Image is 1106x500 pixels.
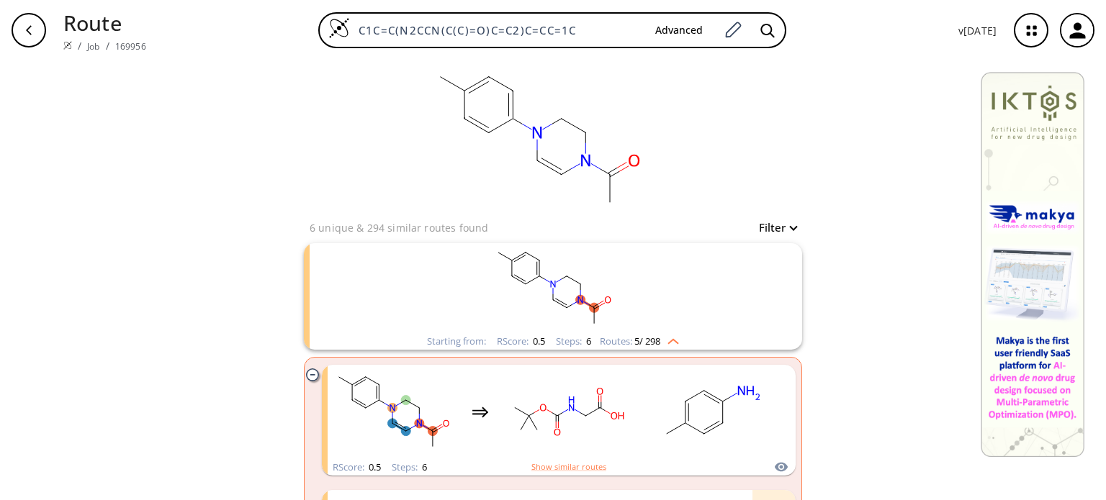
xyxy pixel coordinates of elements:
svg: COC(CCl)OC [791,367,921,457]
p: 6 unique & 294 similar routes found [310,220,488,235]
img: Logo Spaya [328,17,350,39]
span: 0.5 [531,335,545,347]
img: Banner [981,72,1084,457]
li: / [78,38,81,53]
button: Advanced [644,17,714,44]
div: RScore : [333,463,381,472]
svg: CC(=O)N1C=CN(c2ccc(C)cc2)CC1 [366,243,740,333]
button: Filter [750,222,796,233]
input: Enter SMILES [350,23,644,37]
span: 0.5 [367,460,381,473]
div: Routes: [600,337,679,346]
svg: CC(C)(C)OC(=O)NCC(=O)O [503,367,633,457]
a: Job [87,40,99,53]
li: / [106,38,109,53]
span: 5 / 298 [634,337,660,346]
a: 169956 [115,40,146,53]
button: Show similar routes [531,460,606,473]
span: 6 [420,460,427,473]
svg: C1C=C(N2CCN(C(C)=O)C=C2)C=CC=1C [393,60,681,219]
img: Spaya logo [63,41,72,50]
span: 6 [584,335,591,347]
div: Starting from: [427,337,486,346]
div: Steps : [392,463,427,472]
div: RScore : [497,337,545,346]
img: Up [660,333,679,345]
div: Steps : [556,337,591,346]
svg: Cc1ccc(N)cc1 [647,367,777,457]
svg: CC(=O)N1C=CN(c2ccc(C)cc2)CC1 [328,367,457,457]
p: Route [63,7,146,38]
p: v [DATE] [958,23,997,38]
